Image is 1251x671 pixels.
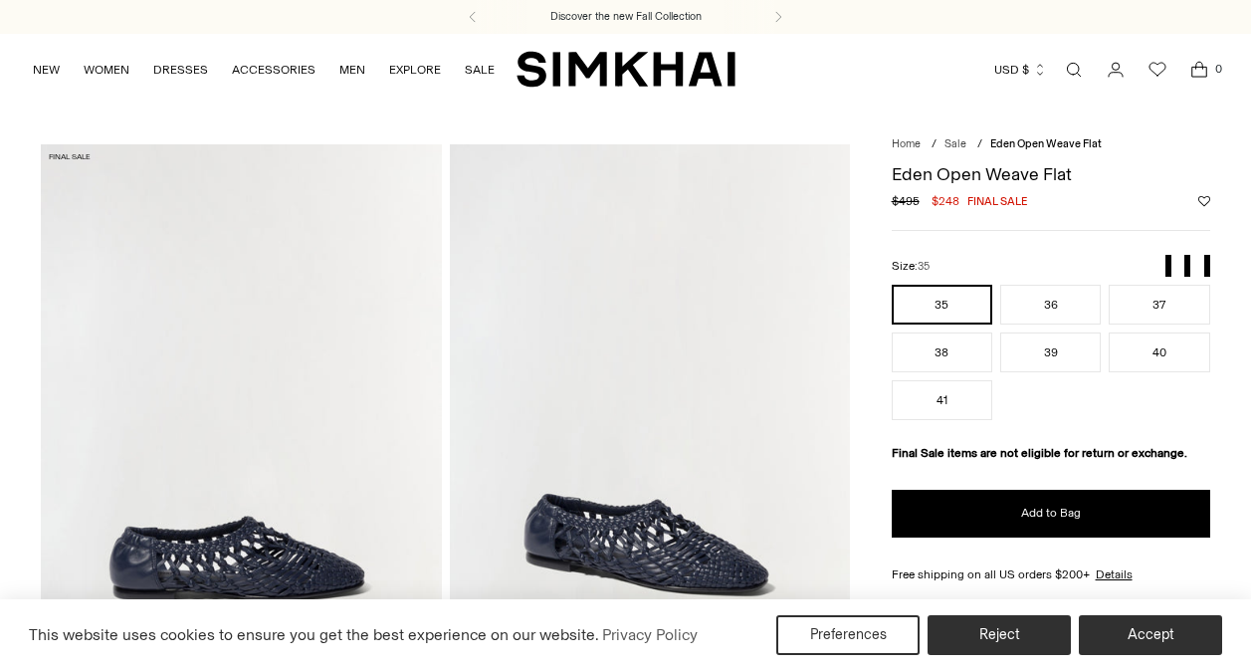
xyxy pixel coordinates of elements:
button: 38 [892,333,992,372]
nav: breadcrumbs [892,136,1210,153]
a: Open search modal [1054,50,1094,90]
button: Accept [1079,615,1222,655]
a: MEN [339,48,365,92]
a: Open cart modal [1179,50,1219,90]
a: Details [1096,565,1133,583]
button: USD $ [994,48,1047,92]
a: SALE [465,48,495,92]
a: EXPLORE [389,48,441,92]
div: Free shipping on all US orders $200+ [892,565,1210,583]
button: Preferences [776,615,920,655]
a: Wishlist [1138,50,1177,90]
h1: Eden Open Weave Flat [892,165,1210,183]
a: WOMEN [84,48,129,92]
a: ACCESSORIES [232,48,315,92]
button: 36 [1000,285,1101,325]
button: Reject [928,615,1071,655]
button: 39 [1000,333,1101,372]
span: 35 [918,260,930,273]
a: Home [892,137,921,150]
button: 40 [1109,333,1209,372]
strong: Final Sale items are not eligible for return or exchange. [892,446,1187,460]
button: Add to Wishlist [1198,195,1210,207]
span: Eden Open Weave Flat [990,137,1102,150]
a: Sale [944,137,966,150]
button: 41 [892,380,992,420]
a: Discover the new Fall Collection [550,9,702,25]
span: Add to Bag [1021,505,1081,522]
button: 35 [892,285,992,325]
a: NEW [33,48,60,92]
s: $495 [892,192,920,210]
a: Go to the account page [1096,50,1136,90]
span: 0 [1209,60,1227,78]
label: Size: [892,257,930,276]
span: $248 [932,192,959,210]
span: This website uses cookies to ensure you get the best experience on our website. [29,625,599,644]
div: / [932,136,937,153]
button: 37 [1109,285,1209,325]
a: DRESSES [153,48,208,92]
div: / [977,136,982,153]
button: Add to Bag [892,490,1210,538]
a: SIMKHAI [517,50,735,89]
a: Privacy Policy (opens in a new tab) [599,620,701,650]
